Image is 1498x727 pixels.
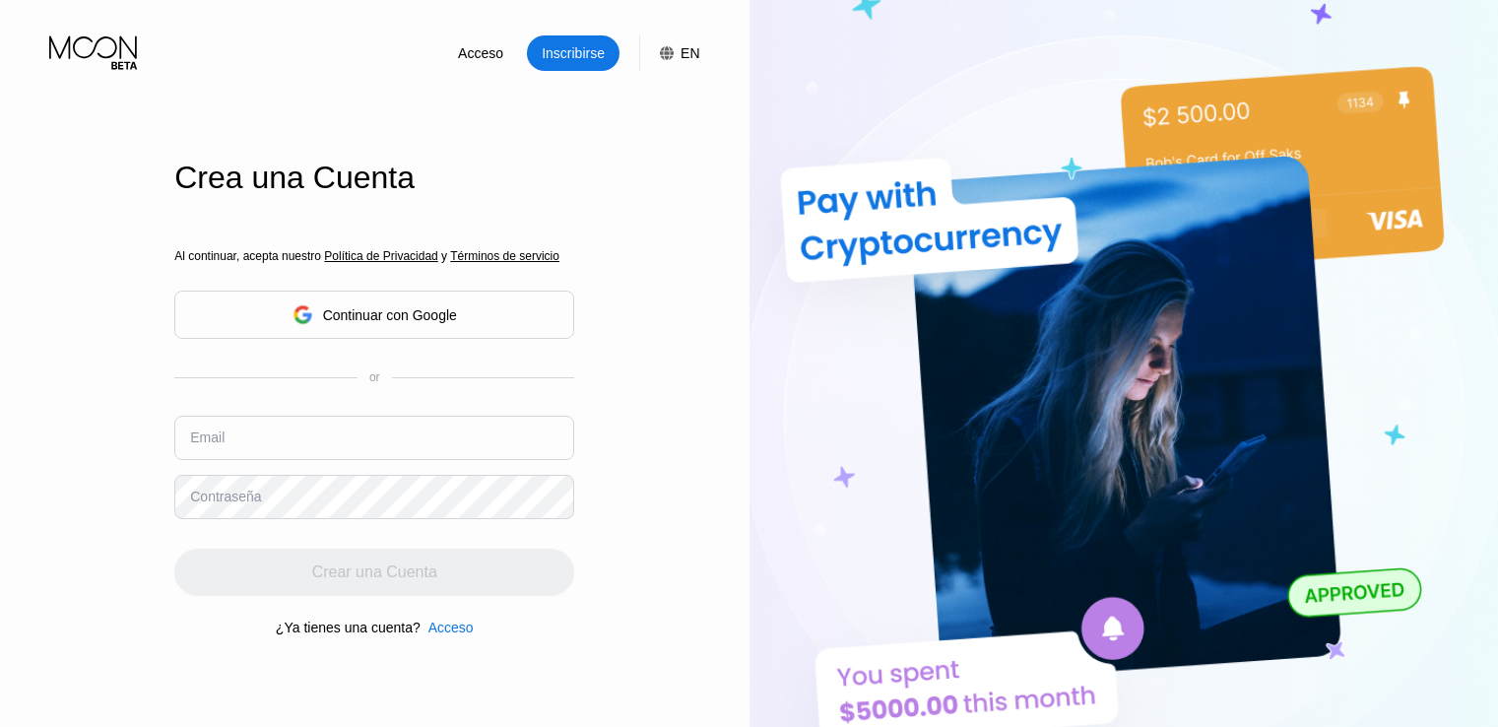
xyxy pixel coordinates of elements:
div: Contraseña [190,489,261,504]
span: Política de Privacidad [324,249,437,263]
div: Email [190,430,225,445]
div: Crea una Cuenta [174,160,574,196]
div: Continuar con Google [174,291,574,339]
span: Términos de servicio [450,249,559,263]
div: EN [681,45,699,61]
div: Acceso [434,35,527,71]
div: Inscribirse [540,43,607,63]
div: EN [639,35,699,71]
span: y [438,249,450,263]
div: Continuar con Google [323,307,457,323]
div: ¿Ya tienes una cuenta? [276,620,421,635]
div: Acceso [428,620,474,635]
div: or [369,370,380,384]
div: Al continuar, acepta nuestro [174,249,574,263]
div: Acceso [421,620,474,635]
div: Acceso [456,43,505,63]
div: Inscribirse [527,35,619,71]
